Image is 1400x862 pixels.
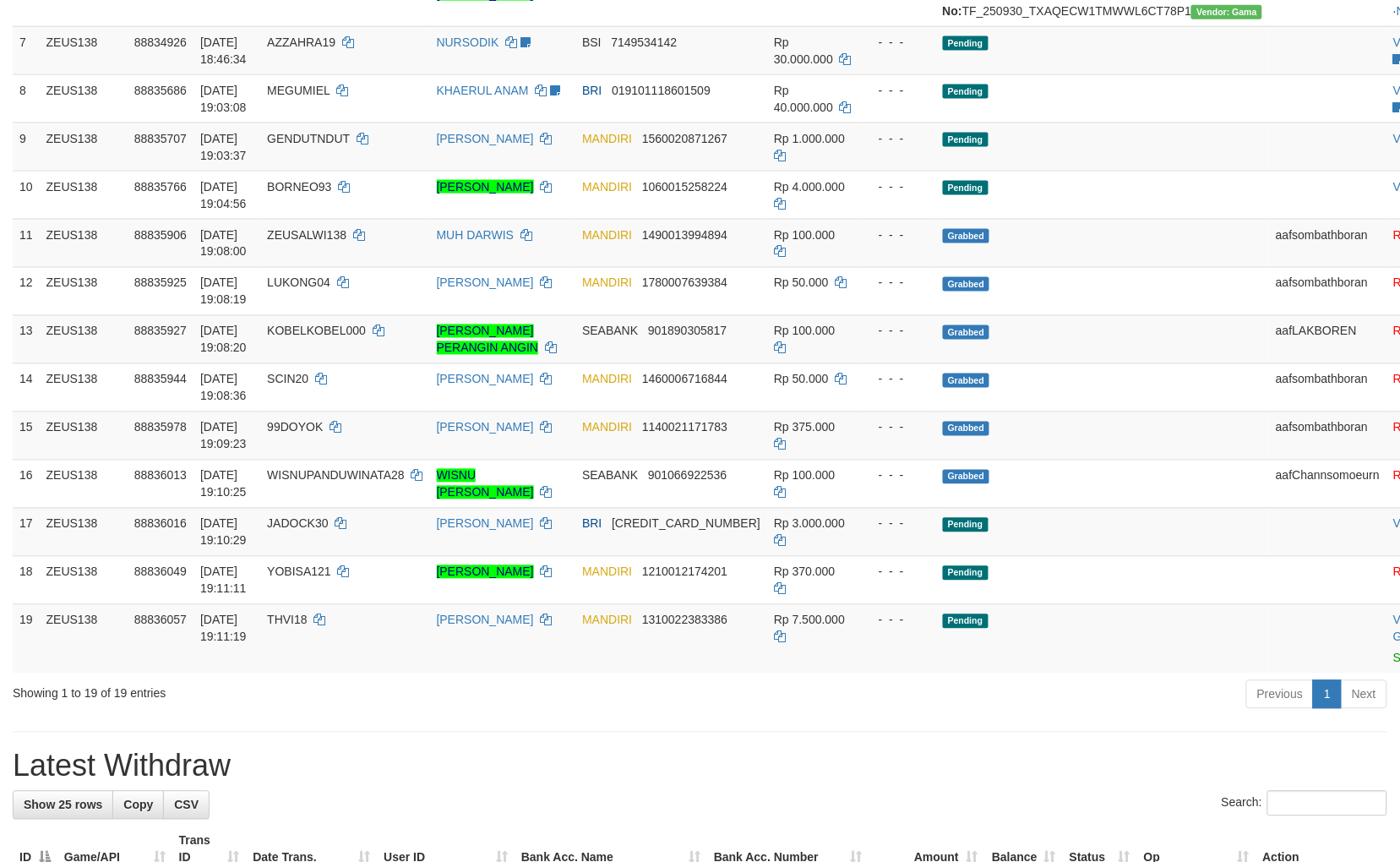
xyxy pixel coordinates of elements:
[13,604,40,674] td: 19
[437,132,534,145] a: [PERSON_NAME]
[437,325,539,355] a: [PERSON_NAME] PERANGIN ANGIN
[648,325,727,338] span: Copy 901890305817 to clipboard
[865,371,929,388] div: - - -
[774,325,835,338] span: Rp 100.000
[24,799,102,812] span: Show 25 rows
[582,35,602,49] span: BSI
[582,469,638,483] span: SEABANK
[865,130,929,147] div: - - -
[267,325,366,338] span: KOBELKOBEL000
[943,325,990,340] span: Grabbed
[112,791,164,820] a: Copy
[200,180,247,210] span: [DATE] 19:04:56
[267,276,330,290] span: LUKONG04
[13,171,40,219] td: 10
[1269,267,1386,315] td: aafsombathboran
[200,132,247,162] span: [DATE] 19:03:37
[437,421,534,434] a: [PERSON_NAME]
[13,791,113,820] a: Show 25 rows
[582,132,632,145] span: MANDIRI
[40,363,128,412] td: ZEUS138
[163,791,210,820] a: CSV
[134,565,187,579] span: 88836049
[642,373,727,386] span: Copy 1460006716844 to clipboard
[642,614,727,627] span: Copy 1310022383386 to clipboard
[943,374,990,388] span: Grabbed
[200,84,247,114] span: [DATE] 19:03:08
[582,614,632,627] span: MANDIRI
[134,469,187,483] span: 88836013
[267,421,323,434] span: 99DOYOK
[267,517,328,531] span: JADOCK30
[200,614,247,644] span: [DATE] 19:11:19
[437,180,534,194] a: [PERSON_NAME]
[40,556,128,604] td: ZEUS138
[174,799,199,812] span: CSV
[774,35,833,66] span: Rp 30.000.000
[13,508,40,556] td: 17
[582,517,602,531] span: BRI
[13,679,570,702] div: Showing 1 to 19 of 19 entries
[943,614,989,629] span: Pending
[865,82,929,99] div: - - -
[40,123,128,171] td: ZEUS138
[437,469,534,499] a: WISNU [PERSON_NAME]
[865,323,929,340] div: - - -
[267,228,346,242] span: ZEUSALWI138
[582,325,638,338] span: SEABANK
[648,469,727,483] span: Copy 901066922536 to clipboard
[267,35,335,49] span: AZZAHRA19
[774,180,845,194] span: Rp 4.000.000
[134,180,187,194] span: 88835766
[200,228,247,259] span: [DATE] 19:08:00
[134,517,187,531] span: 88836016
[13,460,40,508] td: 16
[40,219,128,267] td: ZEUS138
[13,26,40,74] td: 7
[437,565,534,579] a: [PERSON_NAME]
[134,325,187,338] span: 88835927
[437,228,515,242] a: MUH DARWIS
[134,228,187,242] span: 88835906
[200,325,247,355] span: [DATE] 19:08:20
[437,373,534,386] a: [PERSON_NAME]
[267,565,331,579] span: YOBISA121
[267,373,308,386] span: SCIN20
[612,35,678,49] span: Copy 7149534142 to clipboard
[865,178,929,195] div: - - -
[437,614,534,627] a: [PERSON_NAME]
[865,467,929,484] div: - - -
[642,421,727,434] span: Copy 1140021171783 to clipboard
[774,132,845,145] span: Rp 1.000.000
[13,267,40,315] td: 12
[40,604,128,674] td: ZEUS138
[642,132,727,145] span: Copy 1560020871267 to clipboard
[40,74,128,123] td: ZEUS138
[134,132,187,145] span: 88835707
[1341,680,1387,709] a: Next
[582,565,632,579] span: MANDIRI
[13,556,40,604] td: 18
[1269,460,1386,508] td: aafChannsomoeurn
[943,85,989,99] span: Pending
[774,614,845,627] span: Rp 7.500.000
[1269,219,1386,267] td: aafsombathboran
[943,277,990,292] span: Grabbed
[437,517,534,531] a: [PERSON_NAME]
[40,267,128,315] td: ZEUS138
[774,276,829,290] span: Rp 50.000
[40,508,128,556] td: ZEUS138
[123,799,153,812] span: Copy
[267,84,330,97] span: MEGUMIEL
[582,84,602,97] span: BRI
[865,34,929,51] div: - - -
[1267,791,1387,816] input: Search:
[943,181,989,195] span: Pending
[774,517,845,531] span: Rp 3.000.000
[943,229,990,243] span: Grabbed
[267,180,331,194] span: BORNEO93
[774,421,835,434] span: Rp 375.000
[774,84,833,114] span: Rp 40.000.000
[437,35,499,49] a: NURSODIK
[200,276,247,307] span: [DATE] 19:08:19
